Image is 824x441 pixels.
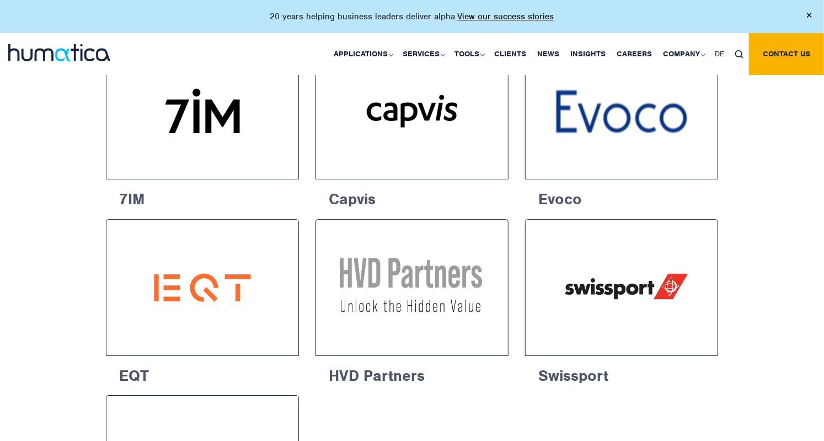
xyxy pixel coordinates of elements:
a: Tools [449,33,489,75]
img: EQT [127,240,278,335]
span: DE [715,49,724,59]
h6: EQT [106,356,299,391]
img: Swissport [546,240,697,335]
a: Clients [489,33,532,75]
a: Insights [565,33,611,75]
h6: HVD Partners [315,356,509,391]
a: View our success stories [458,11,554,22]
h6: Evoco [525,179,718,215]
img: HVD Partners [336,240,488,335]
img: search_icon [735,50,743,59]
h6: 7IM [106,179,299,215]
a: DE [709,33,730,75]
img: Capvis [336,63,488,158]
h6: Swissport [525,356,718,391]
p: 20 years helping business leaders deliver alpha. [270,11,554,22]
a: Services [397,33,449,75]
a: Applications [328,33,397,75]
a: Company [657,33,709,75]
a: Contact us [749,33,824,75]
h6: Capvis [315,179,509,215]
a: Careers [611,33,657,75]
img: logo [8,44,110,61]
img: Evoco [546,63,697,158]
a: News [532,33,565,75]
img: 7IM [127,63,278,158]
